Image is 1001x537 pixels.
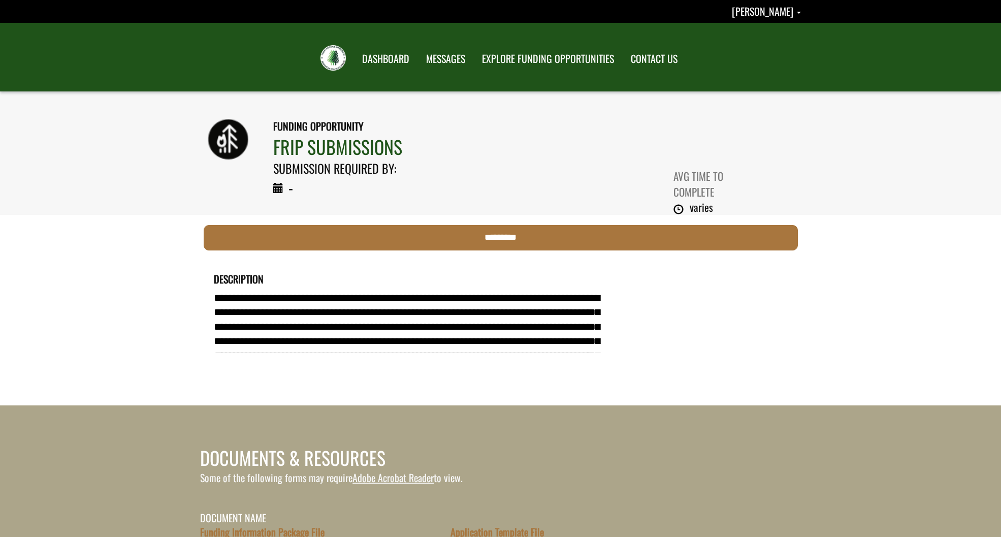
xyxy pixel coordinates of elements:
div: Funding Opportunity Details [211,261,790,395]
a: Adobe Acrobat Reader [352,470,434,485]
nav: Main Navigation [353,43,685,72]
div: varies [685,200,713,215]
a: CONTACT US [623,46,685,72]
a: Cori Klassen [732,4,801,19]
div: AVG TIME TO COMPLETE [673,168,758,200]
div: SUBMISSION REQUIRED BY: [273,160,458,177]
a: DASHBOARD [354,46,417,72]
div: FRIP Submissions [273,134,759,160]
div: - [283,177,293,199]
a: EXPLORE FUNDING OPPORTUNITIES [474,46,622,72]
span: [PERSON_NAME] [732,4,793,19]
label: Description [214,272,264,287]
div: funding opportunity [273,119,759,134]
a: MESSAGES [418,46,473,72]
img: WRP-1.png [208,119,248,160]
fieldset: DETAILS [211,261,790,364]
img: FRIAA Submissions Portal [320,45,346,71]
textarea: Description [214,289,609,353]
